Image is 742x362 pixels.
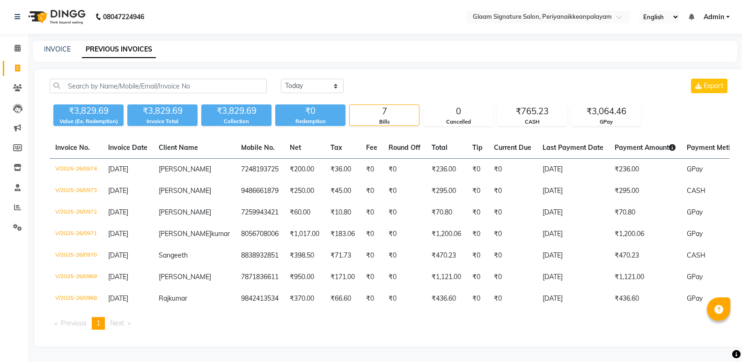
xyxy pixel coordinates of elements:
[284,245,325,266] td: ₹398.50
[159,165,211,173] span: [PERSON_NAME]
[383,288,426,310] td: ₹0
[426,180,467,202] td: ₹295.00
[360,266,383,288] td: ₹0
[467,159,488,181] td: ₹0
[467,266,488,288] td: ₹0
[44,45,71,53] a: INVOICE
[488,288,537,310] td: ₹0
[498,118,567,126] div: CASH
[609,266,681,288] td: ₹1,121.00
[488,245,537,266] td: ₹0
[325,266,360,288] td: ₹171.00
[424,105,493,118] div: 0
[284,266,325,288] td: ₹950.00
[360,159,383,181] td: ₹0
[275,118,345,126] div: Redemption
[50,202,103,223] td: V/2025-26/0972
[687,186,705,195] span: CASH
[609,245,681,266] td: ₹470.23
[325,180,360,202] td: ₹45.00
[426,159,467,181] td: ₹236.00
[50,79,267,93] input: Search by Name/Mobile/Email/Invoice No
[494,143,531,152] span: Current Due
[50,180,103,202] td: V/2025-26/0973
[609,288,681,310] td: ₹436.60
[537,266,609,288] td: [DATE]
[537,202,609,223] td: [DATE]
[108,143,147,152] span: Invoice Date
[488,202,537,223] td: ₹0
[325,245,360,266] td: ₹71.73
[537,223,609,245] td: [DATE]
[53,104,124,118] div: ₹3,829.69
[50,223,103,245] td: V/2025-26/0971
[235,223,284,245] td: 8056708006
[488,223,537,245] td: ₹0
[325,159,360,181] td: ₹36.00
[572,105,641,118] div: ₹3,064.46
[572,118,641,126] div: GPay
[360,223,383,245] td: ₹0
[211,229,230,238] span: kumar
[235,288,284,310] td: 9842413534
[432,143,448,152] span: Total
[383,202,426,223] td: ₹0
[275,104,345,118] div: ₹0
[609,180,681,202] td: ₹295.00
[159,273,211,281] span: [PERSON_NAME]
[235,245,284,266] td: 8838932851
[467,223,488,245] td: ₹0
[159,251,188,259] span: Sangeeth
[53,118,124,126] div: Value (Ex. Redemption)
[50,245,103,266] td: V/2025-26/0970
[50,317,729,330] nav: Pagination
[467,288,488,310] td: ₹0
[704,12,724,22] span: Admin
[609,223,681,245] td: ₹1,200.06
[55,143,90,152] span: Invoice No.
[424,118,493,126] div: Cancelled
[360,180,383,202] td: ₹0
[284,180,325,202] td: ₹250.00
[235,266,284,288] td: 7871836611
[127,118,198,126] div: Invoice Total
[108,229,128,238] span: [DATE]
[241,143,275,152] span: Mobile No.
[488,180,537,202] td: ₹0
[687,294,703,303] span: GPay
[498,105,567,118] div: ₹765.23
[284,159,325,181] td: ₹200.00
[110,319,124,327] span: Next
[159,186,211,195] span: [PERSON_NAME]
[426,202,467,223] td: ₹70.80
[159,229,211,238] span: [PERSON_NAME]
[50,159,103,181] td: V/2025-26/0974
[284,223,325,245] td: ₹1,017.00
[704,81,723,90] span: Export
[325,223,360,245] td: ₹183.06
[426,245,467,266] td: ₹470.23
[284,202,325,223] td: ₹60.00
[537,288,609,310] td: [DATE]
[366,143,377,152] span: Fee
[50,288,103,310] td: V/2025-26/0968
[82,41,156,58] a: PREVIOUS INVOICES
[426,266,467,288] td: ₹1,121.00
[537,245,609,266] td: [DATE]
[467,245,488,266] td: ₹0
[290,143,301,152] span: Net
[383,266,426,288] td: ₹0
[537,159,609,181] td: [DATE]
[108,186,128,195] span: [DATE]
[235,159,284,181] td: 7248193725
[201,118,272,126] div: Collection
[467,180,488,202] td: ₹0
[383,223,426,245] td: ₹0
[159,143,198,152] span: Client Name
[108,208,128,216] span: [DATE]
[360,288,383,310] td: ₹0
[325,202,360,223] td: ₹10.80
[687,208,703,216] span: GPay
[472,143,483,152] span: Tip
[201,104,272,118] div: ₹3,829.69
